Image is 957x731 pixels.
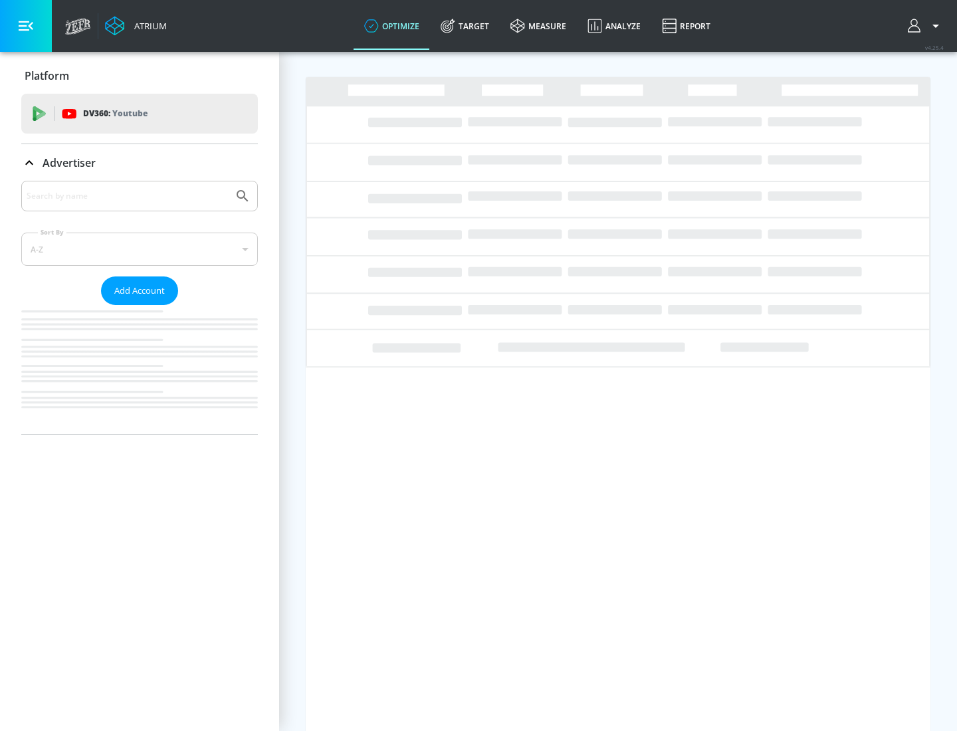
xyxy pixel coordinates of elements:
p: Advertiser [43,156,96,170]
p: DV360: [83,106,148,121]
span: v 4.25.4 [925,44,944,51]
div: Atrium [129,20,167,32]
nav: list of Advertiser [21,305,258,434]
a: Atrium [105,16,167,36]
label: Sort By [38,228,66,237]
button: Add Account [101,276,178,305]
span: Add Account [114,283,165,298]
div: Advertiser [21,144,258,181]
div: Platform [21,57,258,94]
a: Target [430,2,500,50]
a: Report [651,2,721,50]
p: Platform [25,68,69,83]
input: Search by name [27,187,228,205]
a: Analyze [577,2,651,50]
div: DV360: Youtube [21,94,258,134]
a: optimize [354,2,430,50]
a: measure [500,2,577,50]
div: A-Z [21,233,258,266]
div: Advertiser [21,181,258,434]
p: Youtube [112,106,148,120]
